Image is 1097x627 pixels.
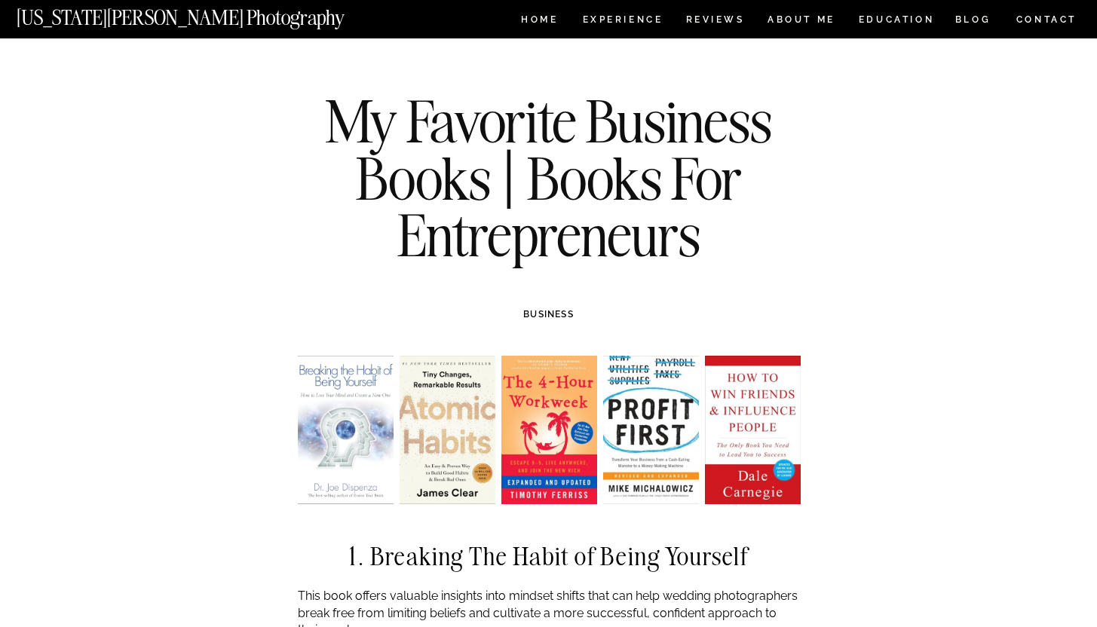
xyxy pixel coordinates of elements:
[857,15,936,28] a: EDUCATION
[768,15,836,28] a: ABOUT ME
[955,15,991,28] a: BLOG
[1016,11,1078,28] a: CONTACT
[519,15,562,28] a: HOME
[523,309,574,320] a: BUSINESS
[298,543,801,570] h2: 1. Breaking The Habit of Being Yourself
[686,15,743,28] a: REVIEWS
[583,15,662,28] a: Experience
[17,8,395,20] a: [US_STATE][PERSON_NAME] Photography
[275,93,823,264] h1: My Favorite Business Books | Books For Entrepreneurs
